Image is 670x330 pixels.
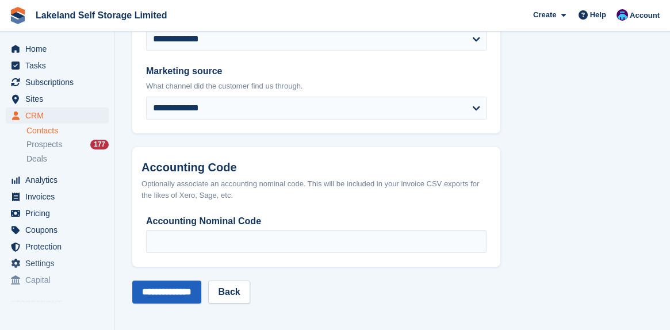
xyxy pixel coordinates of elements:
[6,41,109,57] a: menu
[533,9,556,21] span: Create
[25,239,94,255] span: Protection
[25,205,94,221] span: Pricing
[6,239,109,255] a: menu
[6,272,109,288] a: menu
[630,10,660,21] span: Account
[25,108,94,124] span: CRM
[6,91,109,107] a: menu
[26,153,109,165] a: Deals
[146,214,487,228] label: Accounting Nominal Code
[146,80,487,92] p: What channel did the customer find us through.
[141,178,491,201] div: Optionally associate an accounting nominal code. This will be included in your invoice CSV export...
[6,108,109,124] a: menu
[6,222,109,238] a: menu
[9,7,26,24] img: stora-icon-8386f47178a22dfd0bd8f6a31ec36ba5ce8667c1dd55bd0f319d3a0aa187defe.svg
[90,140,109,149] div: 177
[25,222,94,238] span: Coupons
[31,6,172,25] a: Lakeland Self Storage Limited
[26,125,109,136] a: Contacts
[25,172,94,188] span: Analytics
[590,9,606,21] span: Help
[6,74,109,90] a: menu
[146,64,487,78] label: Marketing source
[141,161,491,174] h2: Accounting Code
[6,172,109,188] a: menu
[26,139,109,151] a: Prospects 177
[25,272,94,288] span: Capital
[208,281,250,304] a: Back
[6,189,109,205] a: menu
[25,57,94,74] span: Tasks
[25,74,94,90] span: Subscriptions
[26,139,62,150] span: Prospects
[10,298,114,309] span: Storefront
[6,57,109,74] a: menu
[25,255,94,271] span: Settings
[25,91,94,107] span: Sites
[25,41,94,57] span: Home
[6,255,109,271] a: menu
[6,205,109,221] a: menu
[25,189,94,205] span: Invoices
[617,9,628,21] img: David Dickson
[26,154,47,164] span: Deals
